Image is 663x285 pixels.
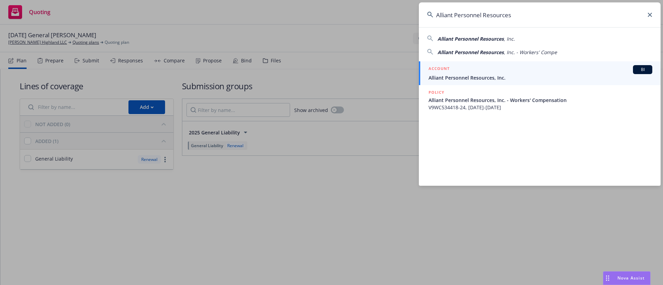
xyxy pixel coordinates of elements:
[419,61,661,85] a: ACCOUNTBIAlliant Personnel Resources, Inc.
[429,104,652,111] span: V9WC534418-24, [DATE]-[DATE]
[429,89,444,96] h5: POLICY
[636,67,650,73] span: BI
[429,96,652,104] span: Alliant Personnel Resources, Inc. - Workers' Compensation
[438,35,504,42] span: Alliant Personnel Resources
[603,272,612,285] div: Drag to move
[617,275,645,281] span: Nova Assist
[504,35,515,42] span: , Inc.
[429,65,450,73] h5: ACCOUNT
[429,74,652,81] span: Alliant Personnel Resources, Inc.
[419,2,661,27] input: Search...
[438,49,504,55] span: Alliant Personnel Resources
[603,271,651,285] button: Nova Assist
[504,49,557,55] span: , Inc. - Workers' Compe
[419,85,661,115] a: POLICYAlliant Personnel Resources, Inc. - Workers' CompensationV9WC534418-24, [DATE]-[DATE]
